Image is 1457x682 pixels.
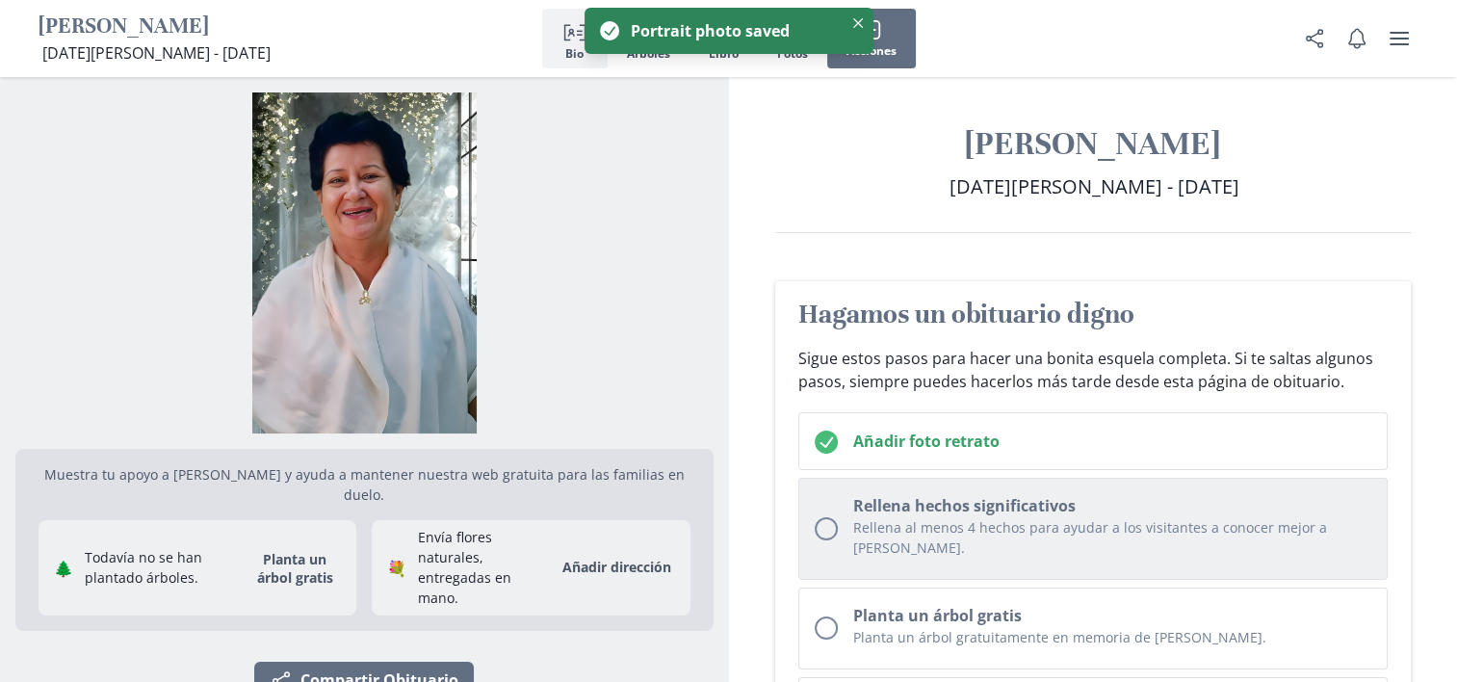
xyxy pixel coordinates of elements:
[709,47,739,61] span: Libro
[15,92,714,433] img: Photo of Blanca
[1295,19,1334,58] button: Compartir Obituario
[815,517,838,540] div: Unchecked circle
[798,588,1389,669] button: Planta un árbol gratisPlanta un árbol gratuitamente en memoria de [PERSON_NAME].
[798,478,1389,580] button: Rellena hechos significativosRellena al menos 4 hechos para ayudar a los visitantes a conocer mej...
[42,42,271,64] span: [DATE][PERSON_NAME] - [DATE]
[551,553,683,584] button: Añadir dirección
[798,297,1389,331] h2: Hagamos un obituario digno
[15,77,714,433] div: Ver opciones de foto de retrato
[846,44,897,58] span: Acciones
[39,13,271,42] h1: [PERSON_NAME]
[853,430,1372,453] h2: Añadir foto retrato
[798,412,1389,470] button: Añadir foto retrato
[950,173,1239,199] span: [DATE][PERSON_NAME] - [DATE]
[1338,19,1376,58] button: Notifications
[241,550,349,587] button: Planta un árbol gratis
[542,9,608,68] button: Bio
[815,431,838,454] svg: Checked circle
[853,627,1372,647] p: Planta un árbol gratuitamente en memoria de [PERSON_NAME].
[565,47,584,61] span: Bio
[853,517,1372,558] p: Rellena al menos 4 hechos para ayudar a los visitantes a conocer mejor a [PERSON_NAME].
[775,123,1412,165] h1: [PERSON_NAME]
[853,494,1372,517] h2: Rellena hechos significativos
[39,464,690,505] p: Muestra tu apoyo a [PERSON_NAME] y ayuda a mantener nuestra web gratuita para las familias en duelo.
[1380,19,1418,58] button: menú de usuario
[798,347,1389,393] p: Sigue estos pasos para hacer una bonita esquela completa. Si te saltas algunos pasos, siempre pue...
[777,47,808,61] span: Fotos
[846,12,870,35] button: Close
[815,616,838,640] div: Unchecked circle
[627,47,670,61] span: Árboles
[853,604,1372,627] h2: Planta un árbol gratis
[631,19,835,42] div: Portrait photo saved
